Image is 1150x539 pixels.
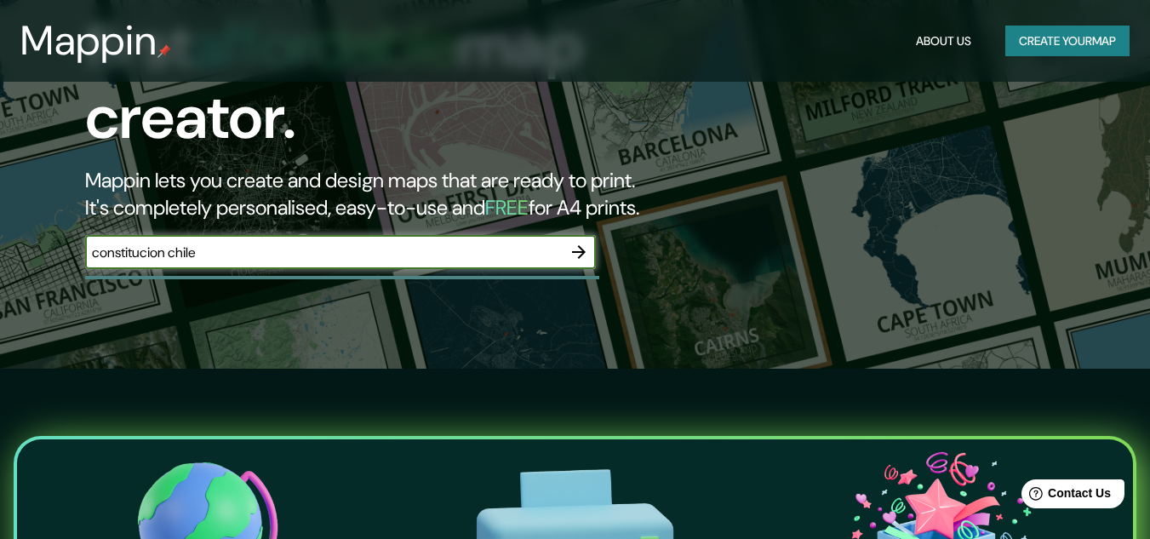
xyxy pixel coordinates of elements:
[909,26,978,57] button: About Us
[1005,26,1130,57] button: Create yourmap
[157,44,171,58] img: mappin-pin
[485,194,529,221] h5: FREE
[20,17,157,65] h3: Mappin
[998,473,1131,520] iframe: Help widget launcher
[85,243,562,262] input: Choose your favourite place
[85,167,661,221] h2: Mappin lets you create and design maps that are ready to print. It's completely personalised, eas...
